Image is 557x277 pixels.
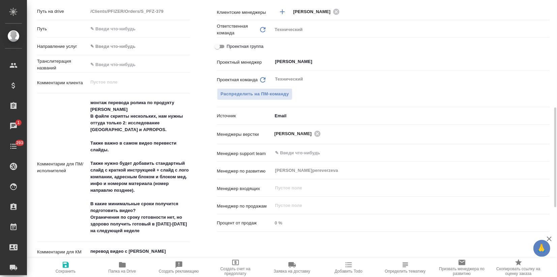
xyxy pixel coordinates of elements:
[88,97,190,237] textarea: монтаж перевода ролика по продукту [PERSON_NAME] В файле скрипты нескольких, нам нужны оттуда тол...
[90,43,182,50] div: ✎ Введи что-нибудь
[217,131,273,138] p: Менеджеры верстки
[490,258,547,277] button: Скопировать ссылку на оценку заказа
[546,11,547,12] button: Open
[13,119,24,126] span: 1
[88,246,190,257] textarea: перевод видео с [PERSON_NAME]
[217,59,273,66] p: Проектный менеджер
[274,149,525,157] input: ✎ Введи что-нибудь
[217,113,273,119] p: Источник
[217,168,273,175] p: Менеджер по развитию
[2,138,25,155] a: 293
[37,249,88,255] p: Комментарии для КМ
[272,218,550,228] input: Пустое поле
[377,258,434,277] button: Определить тематику
[88,41,190,52] div: ✎ Введи что-нибудь
[217,76,258,83] p: Проектная команда
[88,6,190,16] input: Пустое поле
[12,140,27,146] span: 293
[217,203,273,210] p: Менеджер по продажам
[159,269,199,274] span: Создать рекламацию
[211,267,260,276] span: Создать счет на предоплату
[207,258,264,277] button: Создать счет на предоплату
[494,267,543,276] span: Скопировать ссылку на оценку заказа
[217,150,273,157] p: Менеджер support team
[546,61,547,62] button: Open
[217,220,273,226] p: Процент от продаж
[264,258,320,277] button: Заявка на доставку
[94,258,151,277] button: Папка на Drive
[151,258,207,277] button: Создать рекламацию
[37,8,88,15] p: Путь на drive
[434,258,490,277] button: Призвать менеджера по развитию
[274,269,310,274] span: Заявка на доставку
[217,88,293,100] span: В заказе уже есть ответственный ПМ или ПМ группа
[109,269,136,274] span: Папка на Drive
[320,258,377,277] button: Добавить Todo
[88,24,190,34] input: ✎ Введи что-нибудь
[221,90,289,98] span: Распределить на ПМ-команду
[37,80,88,86] p: Комментарии клиента
[37,161,88,174] p: Комментарии для ПМ/исполнителей
[274,129,323,138] div: [PERSON_NAME]
[37,258,94,277] button: Сохранить
[293,7,342,16] div: [PERSON_NAME]
[272,110,550,122] div: Email
[274,4,290,20] button: Добавить менеджера
[274,130,316,137] span: [PERSON_NAME]
[272,24,550,35] div: Технический
[2,118,25,134] a: 1
[217,9,273,16] p: Клиентские менеджеры
[37,26,88,32] p: Путь
[533,240,550,257] button: 🙏
[274,202,534,210] input: Пустое поле
[438,267,486,276] span: Призвать менеджера по развитию
[536,241,548,255] span: 🙏
[546,133,547,134] button: Open
[217,23,259,36] p: Ответственная команда
[274,184,534,192] input: Пустое поле
[293,8,335,15] span: [PERSON_NAME]
[335,269,362,274] span: Добавить Todo
[56,269,76,274] span: Сохранить
[37,58,88,71] p: Транслитерация названий
[546,152,547,154] button: Open
[88,60,190,69] input: ✎ Введи что-нибудь
[217,185,273,192] p: Менеджер входящих
[37,43,88,50] p: Направление услуг
[227,43,264,50] span: Проектная группа
[217,88,293,100] button: Распределить на ПМ-команду
[385,269,426,274] span: Определить тематику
